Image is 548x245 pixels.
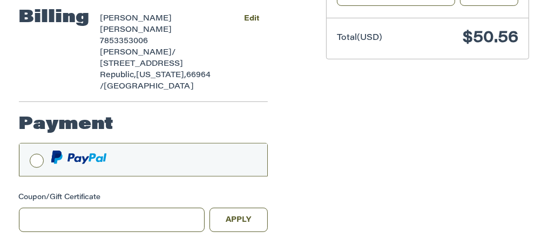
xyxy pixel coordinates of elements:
span: [PERSON_NAME] [100,49,172,57]
span: $50.56 [463,30,518,46]
span: [PERSON_NAME] [100,26,172,34]
span: Republic, [100,72,136,79]
h2: Billing [19,7,90,29]
span: 7853353006 [100,38,148,45]
span: Total (USD) [337,34,382,42]
span: [PERSON_NAME] [100,15,172,23]
span: [GEOGRAPHIC_DATA] [104,83,194,91]
img: PayPal icon [51,151,107,164]
button: Edit [236,11,268,26]
div: Coupon/Gift Certificate [19,192,268,203]
span: [US_STATE], [136,72,186,79]
h2: Payment [19,114,114,135]
button: Apply [209,208,268,232]
input: Gift Certificate or Coupon Code [19,208,205,232]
